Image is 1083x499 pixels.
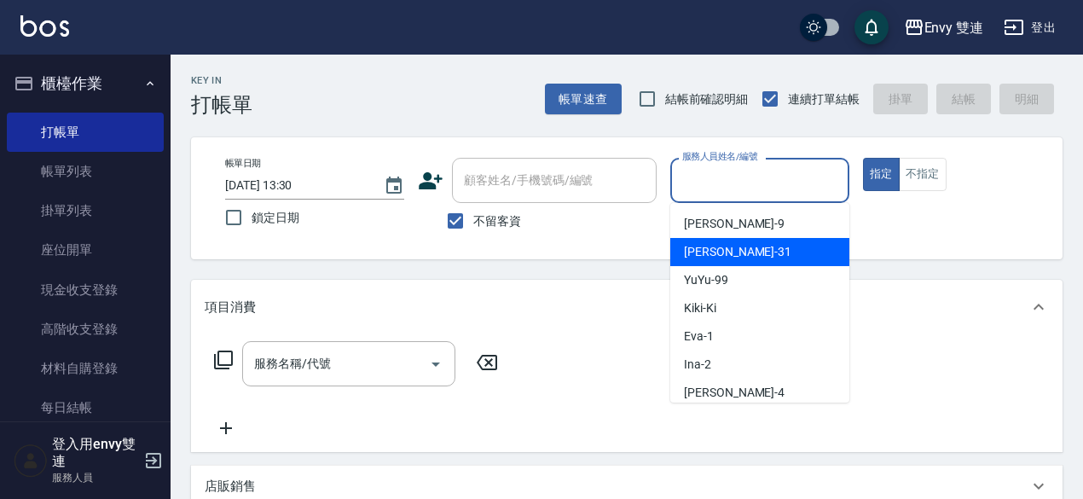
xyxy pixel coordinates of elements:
span: 連續打單結帳 [788,90,860,108]
span: [PERSON_NAME] -9 [684,215,785,233]
span: Eva -1 [684,328,714,345]
label: 服務人員姓名/編號 [682,150,757,163]
input: YYYY/MM/DD hh:mm [225,171,367,200]
a: 高階收支登錄 [7,310,164,349]
div: 項目消費 [191,280,1063,334]
a: 現金收支登錄 [7,270,164,310]
button: Open [422,351,449,378]
a: 座位開單 [7,230,164,270]
button: Choose date, selected date is 2025-08-17 [374,165,414,206]
span: 不留客資 [473,212,521,230]
button: Envy 雙連 [897,10,991,45]
a: 每日結帳 [7,388,164,427]
button: 不指定 [899,158,947,191]
span: [PERSON_NAME] -4 [684,384,785,402]
p: 店販銷售 [205,478,256,496]
div: Envy 雙連 [924,17,984,38]
img: Logo [20,15,69,37]
h5: 登入用envy雙連 [52,436,139,470]
span: Kiki -Ki [684,299,716,317]
span: [PERSON_NAME] -31 [684,243,791,261]
a: 掛單列表 [7,191,164,230]
button: 櫃檯作業 [7,61,164,106]
a: 材料自購登錄 [7,349,164,388]
span: 結帳前確認明細 [665,90,749,108]
h2: Key In [191,75,252,86]
button: 帳單速查 [545,84,622,115]
button: 指定 [863,158,900,191]
a: 帳單列表 [7,152,164,191]
label: 帳單日期 [225,157,261,170]
h3: 打帳單 [191,93,252,117]
p: 項目消費 [205,299,256,316]
span: Ina -2 [684,356,711,374]
span: 鎖定日期 [252,209,299,227]
button: 登出 [997,12,1063,44]
span: YuYu -99 [684,271,728,289]
p: 服務人員 [52,470,139,485]
button: save [854,10,889,44]
a: 打帳單 [7,113,164,152]
img: Person [14,444,48,478]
